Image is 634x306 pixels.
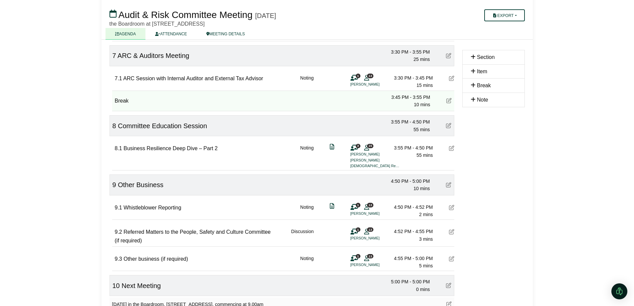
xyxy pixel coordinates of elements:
div: 4:50 PM - 4:52 PM [386,203,433,211]
span: Other business (if required) [123,256,188,262]
span: 1 [356,254,360,258]
span: 8 [112,122,116,130]
span: 15 mins [416,83,433,88]
a: AGENDA [106,28,146,40]
div: 3:55 PM - 4:50 PM [383,118,430,126]
div: Noting [300,144,314,169]
span: Business Resilience Deep Dive – Part 2 [123,146,218,151]
span: 1 [356,74,360,78]
span: 13 [367,74,373,78]
li: [DEMOGRAPHIC_DATA] Reading [350,163,400,169]
a: MEETING DETAILS [197,28,255,40]
span: Audit & Risk Committee Meeting [118,10,253,20]
span: 8.1 [115,146,122,151]
span: Break [115,98,129,104]
span: 3 mins [419,236,433,242]
span: 10 [112,282,120,289]
li: [PERSON_NAME] [350,235,400,241]
span: 13 [367,254,373,258]
span: 10 mins [413,186,430,191]
span: 15 [367,144,373,148]
span: 9.2 [115,229,122,235]
button: Export [484,9,525,21]
span: Note [477,97,488,103]
div: 3:30 PM - 3:55 PM [383,48,430,56]
span: 5 mins [419,263,433,268]
li: [PERSON_NAME] [350,262,400,268]
a: ATTENDANCE [145,28,196,40]
span: 1 [356,203,360,207]
span: 3 [356,144,360,148]
li: [PERSON_NAME] [350,152,400,157]
span: 0 mins [416,287,430,292]
div: Discussion [291,228,314,245]
div: 4:55 PM - 5:00 PM [386,255,433,262]
span: the Boardroom at [STREET_ADDRESS] [109,21,205,27]
div: 4:52 PM - 4:55 PM [386,228,433,235]
div: 3:45 PM - 3:55 PM [384,94,430,101]
span: 10 mins [414,102,430,107]
span: 9.1 [115,205,122,210]
div: [DATE] [255,12,276,20]
div: Open Intercom Messenger [611,283,627,299]
span: Other Business [118,181,163,188]
span: 55 mins [416,153,433,158]
div: 3:55 PM - 4:50 PM [386,144,433,152]
span: 2 mins [419,212,433,217]
span: Committee Education Session [118,122,207,130]
span: Section [477,54,495,60]
span: ARC Session with Internal Auditor and External Tax Advisor [123,76,263,81]
span: 13 [367,227,373,232]
span: 9.3 [115,256,122,262]
span: 55 mins [413,127,430,132]
li: [PERSON_NAME] [350,82,400,87]
span: Whistleblower Reporting [123,205,181,210]
span: 13 [367,203,373,207]
div: 5:00 PM - 5:00 PM [383,278,430,285]
span: 7 [112,52,116,59]
span: 1 [356,227,360,232]
span: Referred Matters to the People, Safety and Culture Committee (if required) [115,229,271,243]
span: 7.1 [115,76,122,81]
div: 4:50 PM - 5:00 PM [383,177,430,185]
span: 9 [112,181,116,188]
li: [PERSON_NAME] [350,157,400,163]
div: Noting [300,74,314,89]
span: 25 mins [413,57,430,62]
span: Break [477,83,491,88]
span: ARC & Auditors Meeting [117,52,189,59]
li: [PERSON_NAME] [350,211,400,216]
span: Next Meeting [121,282,161,289]
div: Noting [300,255,314,270]
div: Noting [300,203,314,218]
div: 3:30 PM - 3:45 PM [386,74,433,82]
span: Item [477,69,487,74]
